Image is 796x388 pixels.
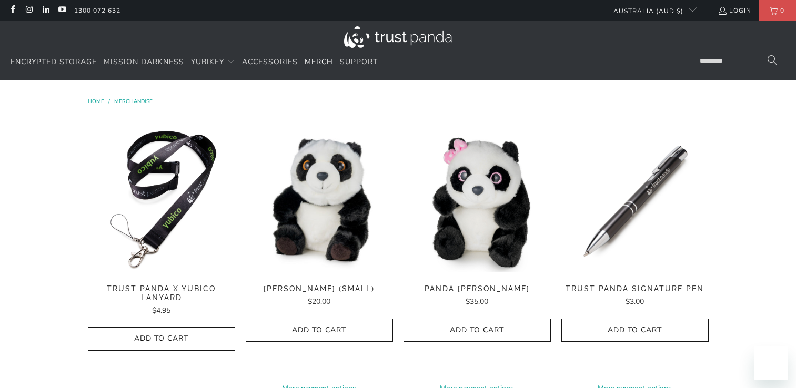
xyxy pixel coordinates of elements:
span: Mission Darkness [104,57,184,67]
span: Merch [305,57,333,67]
span: Add to Cart [257,326,382,335]
img: Trust Panda Signature Pen - Trust Panda [561,127,709,274]
span: $3.00 [626,297,644,307]
button: Add to Cart [561,319,709,342]
a: Accessories [242,50,298,75]
span: Home [88,98,104,105]
a: Trust Panda x Yubico Lanyard $4.95 [88,284,235,316]
button: Add to Cart [404,319,551,342]
span: Trust Panda x Yubico Lanyard [88,284,235,302]
a: Merch [305,50,333,75]
a: Trust Panda Australia on YouTube [57,6,66,15]
span: Add to Cart [572,326,698,335]
span: Add to Cart [99,334,224,343]
a: Encrypted Storage [11,50,97,75]
span: $4.95 [152,305,170,315]
a: [PERSON_NAME] (Small) $20.00 [246,284,393,308]
span: YubiKey [191,57,224,67]
a: Trust Panda Australia on LinkedIn [41,6,50,15]
img: Panda Lin Lin Sparkle - Trust Panda [404,127,551,274]
span: Encrypted Storage [11,57,97,67]
img: Trust Panda Australia [344,26,452,48]
a: Panda Lin Lin (Small) - Trust Panda Panda Lin Lin (Small) - Trust Panda [246,127,393,274]
iframe: Button to launch messaging window [754,346,788,380]
a: Home [88,98,106,105]
a: 1300 072 632 [74,5,120,16]
button: Search [759,50,785,73]
span: Accessories [242,57,298,67]
span: / [108,98,110,105]
a: Support [340,50,378,75]
span: Support [340,57,378,67]
a: Merchandise [114,98,153,105]
a: Login [718,5,751,16]
a: Panda [PERSON_NAME] $35.00 [404,284,551,308]
summary: YubiKey [191,50,235,75]
span: Panda [PERSON_NAME] [404,284,551,293]
span: Add to Cart [415,326,540,335]
a: Mission Darkness [104,50,184,75]
span: $20.00 [308,297,330,307]
input: Search... [691,50,785,73]
a: Trust Panda Signature Pen $3.00 [561,284,709,308]
img: Trust Panda Yubico Lanyard - Trust Panda [88,127,235,274]
button: Add to Cart [88,327,235,351]
button: Add to Cart [246,319,393,342]
a: Trust Panda Australia on Facebook [8,6,17,15]
span: $35.00 [466,297,488,307]
a: Trust Panda Australia on Instagram [24,6,33,15]
nav: Translation missing: en.navigation.header.main_nav [11,50,378,75]
img: Panda Lin Lin (Small) - Trust Panda [246,127,393,274]
span: [PERSON_NAME] (Small) [246,284,393,293]
span: Trust Panda Signature Pen [561,284,709,293]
